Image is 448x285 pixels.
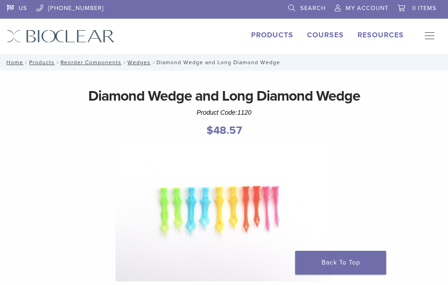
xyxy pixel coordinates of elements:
[7,85,441,107] h1: Diamond Wedge and Long Diamond Wedge
[4,59,23,66] a: Home
[300,5,326,12] span: Search
[237,109,252,116] span: 1120
[55,60,60,65] span: /
[251,31,293,40] a: Products
[206,124,242,137] bdi: 48.57
[121,60,127,65] span: /
[60,59,121,66] a: Reorder Components
[206,124,213,137] span: $
[412,5,437,12] span: 0 items
[357,31,404,40] a: Resources
[346,5,388,12] span: My Account
[23,60,29,65] span: /
[307,31,344,40] a: Courses
[151,60,156,65] span: /
[116,143,333,281] img: DSC_0187_v3-1920x1218-1.png
[418,30,441,43] nav: Primary Navigation
[295,251,386,275] a: Back To Top
[127,59,151,66] a: Wedges
[29,59,55,66] a: Products
[196,109,252,116] span: Product Code:
[7,30,115,43] img: Bioclear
